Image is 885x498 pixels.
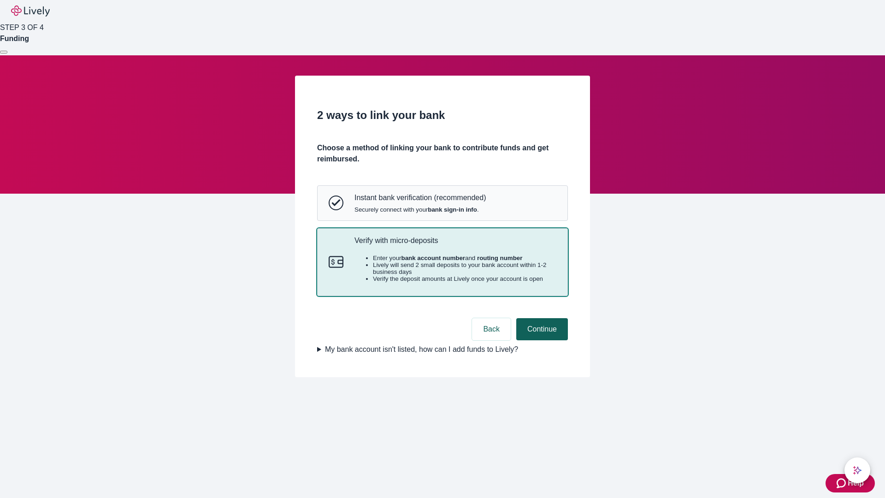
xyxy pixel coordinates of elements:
strong: bank account number [401,255,466,261]
summary: My bank account isn't listed, how can I add funds to Lively? [317,344,568,355]
svg: Micro-deposits [329,255,343,269]
svg: Instant bank verification [329,196,343,210]
li: Verify the deposit amounts at Lively once your account is open [373,275,556,282]
h2: 2 ways to link your bank [317,107,568,124]
p: Instant bank verification (recommended) [354,193,486,202]
strong: routing number [477,255,522,261]
svg: Lively AI Assistant [853,466,862,475]
img: Lively [11,6,50,17]
button: Instant bank verificationInstant bank verification (recommended)Securely connect with yourbank si... [318,186,567,220]
span: Securely connect with your . [354,206,486,213]
button: Back [472,318,511,340]
li: Enter your and [373,255,556,261]
svg: Zendesk support icon [837,478,848,489]
h4: Choose a method of linking your bank to contribute funds and get reimbursed. [317,142,568,165]
span: Help [848,478,864,489]
button: Zendesk support iconHelp [826,474,875,492]
button: Micro-depositsVerify with micro-depositsEnter yourbank account numberand routing numberLively wil... [318,229,567,296]
li: Lively will send 2 small deposits to your bank account within 1-2 business days [373,261,556,275]
strong: bank sign-in info [428,206,477,213]
button: Continue [516,318,568,340]
button: chat [844,457,870,483]
p: Verify with micro-deposits [354,236,556,245]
